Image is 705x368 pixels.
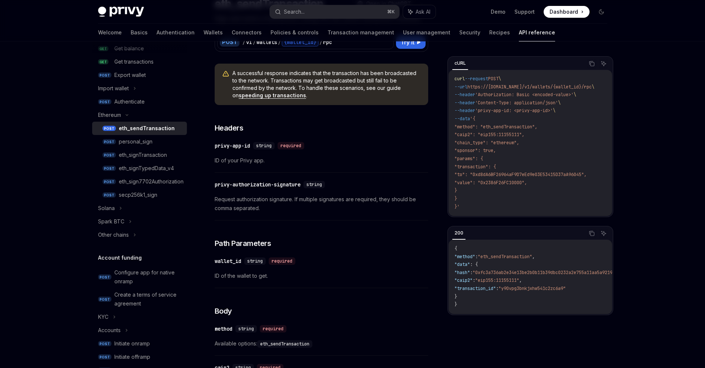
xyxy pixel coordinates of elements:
[103,192,116,198] span: POST
[256,143,272,149] span: string
[284,7,305,16] div: Search...
[92,148,187,162] a: POSTeth_signTransaction
[220,38,239,47] div: POST
[92,188,187,202] a: POSTsecp256k1_sign
[454,286,496,291] span: "transaction_id"
[470,270,473,276] span: :
[473,270,649,276] span: "0xfc3a736ab2e34e13be2b0b11b39dbc0232a2e755a11aa5a9219890d3b2c6c7d8"
[475,92,574,98] span: 'Authorization: Basic <encoded-value>'
[592,84,594,90] span: \
[98,274,111,280] span: POST
[498,76,501,82] span: \
[114,352,150,361] div: Initiate offramp
[328,24,394,41] a: Transaction management
[532,254,535,260] span: ,
[98,297,111,302] span: POST
[323,38,332,46] div: rpc
[475,254,478,260] span: :
[98,204,115,213] div: Solana
[465,76,488,82] span: --request
[215,195,428,213] span: Request authorization signature. If multiple signatures are required, they should be comma separa...
[92,122,187,135] a: POSTeth_sendTransaction
[454,277,473,283] span: "caip2"
[319,38,322,46] div: /
[232,24,262,41] a: Connectors
[114,57,154,66] div: Get transactions
[92,266,187,288] a: POSTConfigure app for native onramp
[98,341,111,347] span: POST
[454,180,527,186] span: "value": "0x2386F26FC10000",
[215,156,428,165] span: ID of your Privy app.
[452,59,468,68] div: cURL
[215,325,232,332] div: method
[403,5,436,18] button: Ask AI
[119,151,167,159] div: eth_signTransaction
[204,24,223,41] a: Wallets
[98,72,111,78] span: POST
[574,92,576,98] span: \
[92,135,187,148] a: POSTpersonal_sign
[215,339,428,348] span: Available options:
[215,142,250,149] div: privy-app-id
[519,277,522,283] span: ,
[92,350,187,364] a: POSTInitiate offramp
[271,24,319,41] a: Policies & controls
[587,59,597,68] button: Copy the contents from the code block
[246,38,252,46] div: v1
[550,8,578,16] span: Dashboard
[222,70,229,78] svg: Warning
[215,181,301,188] div: privy-authorization-signature
[454,116,470,122] span: --data
[270,5,399,18] button: Search...⌘K
[454,294,457,300] span: }
[498,286,566,291] span: "y90vpg3bnkjxhw541c2zc6a9"
[587,229,597,238] button: Copy the contents from the code block
[232,70,421,99] span: A successful response indicates that the transaction has been broadcasted to the network. Transac...
[454,204,460,210] span: }'
[215,271,428,280] span: ID of the wallet to get.
[470,261,478,267] span: : {
[92,162,187,175] a: POSTeth_signTypedData_v4
[103,166,116,171] span: POST
[98,7,144,17] img: dark logo
[119,164,174,173] div: eth_signTypedData_v4
[98,253,142,262] h5: Account funding
[119,190,157,199] div: secp256k1_sign
[114,268,182,286] div: Configure app for native onramp
[387,9,395,15] span: ⌘ K
[454,270,470,276] span: "hash"
[98,354,111,360] span: POST
[519,24,555,41] a: API reference
[103,152,116,158] span: POST
[454,76,465,82] span: curl
[599,59,608,68] button: Ask AI
[454,261,470,267] span: "data"
[489,24,510,41] a: Recipes
[157,24,195,41] a: Authentication
[454,100,475,106] span: --header
[92,68,187,82] a: POSTExport wallet
[475,277,519,283] span: "eip155:11155111"
[475,108,553,114] span: 'privy-app-id: <privy-app-id>'
[400,38,414,47] span: Try it
[454,132,524,138] span: "caip2": "eip155:11155111",
[306,182,322,188] span: string
[103,139,116,145] span: POST
[558,100,561,106] span: \
[595,6,607,18] button: Toggle dark mode
[454,188,457,193] span: }
[98,217,124,226] div: Spark BTC
[92,337,187,350] a: POSTInitiate onramp
[553,108,555,114] span: \
[396,36,426,49] button: Try it
[238,326,254,332] span: string
[114,71,146,80] div: Export wallet
[454,84,467,90] span: --url
[278,142,304,149] div: required
[454,172,587,178] span: "to": "0xd8dA6BF26964aF9D7eEd9e03E53415D37aA96045",
[215,238,271,249] span: Path Parameters
[454,156,483,162] span: "params": {
[475,100,558,106] span: 'Content-Type: application/json'
[114,339,150,348] div: Initiate onramp
[459,24,480,41] a: Security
